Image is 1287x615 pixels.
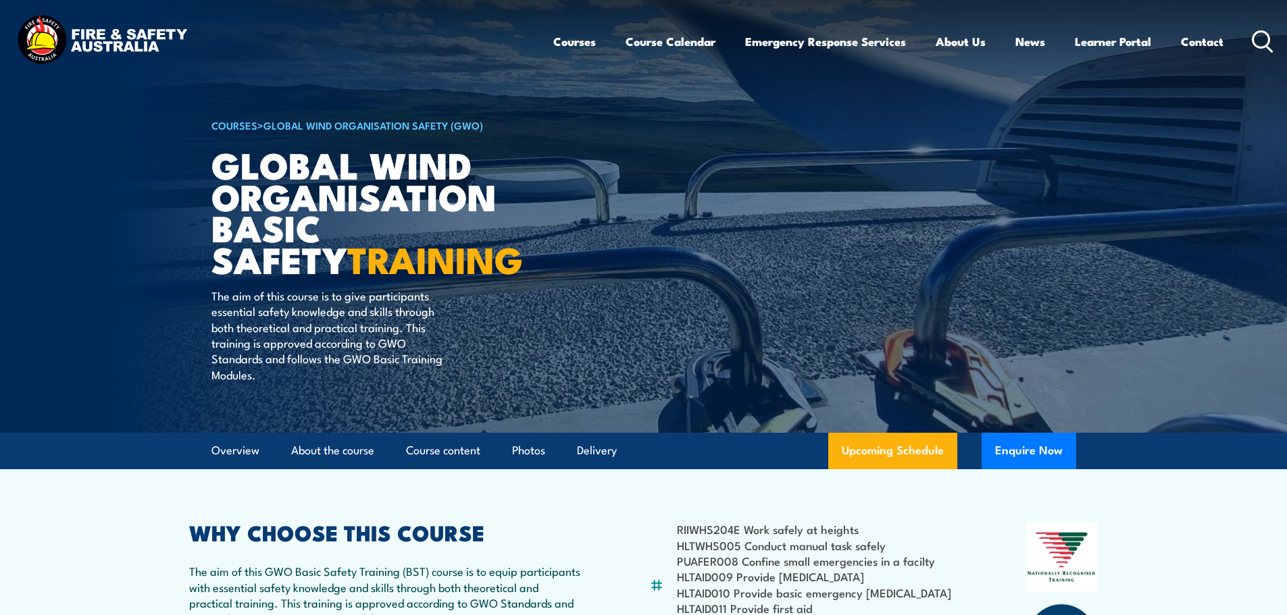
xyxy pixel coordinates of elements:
[347,230,523,286] strong: TRAINING
[577,433,617,469] a: Delivery
[677,553,951,568] li: PUAFER008 Confine small emergencies in a facilty
[291,433,374,469] a: About the course
[211,117,257,132] a: COURSES
[211,288,458,382] p: The aim of this course is to give participants essential safety knowledge and skills through both...
[1026,523,1099,591] img: Nationally Recognised Training logo.
[936,24,986,59] a: About Us
[553,24,596,59] a: Courses
[406,433,480,469] a: Course content
[677,521,951,537] li: RIIWHS204E Work safely at heights
[1015,24,1045,59] a: News
[677,568,951,584] li: HLTAID009 Provide [MEDICAL_DATA]
[189,523,584,541] h2: WHY CHOOSE THIS COURSE
[626,24,715,59] a: Course Calendar
[211,149,545,275] h1: Global Wind Organisation Basic Safety
[512,433,545,469] a: Photos
[677,537,951,553] li: HLTWHS005 Conduct manual task safely
[1181,24,1223,59] a: Contact
[263,117,483,132] a: Global Wind Organisation Safety (GWO)
[982,433,1076,469] button: Enquire Now
[828,433,957,469] a: Upcoming Schedule
[211,117,545,133] h6: >
[1075,24,1151,59] a: Learner Portal
[211,433,259,469] a: Overview
[745,24,906,59] a: Emergency Response Services
[677,585,951,600] li: HLTAID010 Provide basic emergency [MEDICAL_DATA]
